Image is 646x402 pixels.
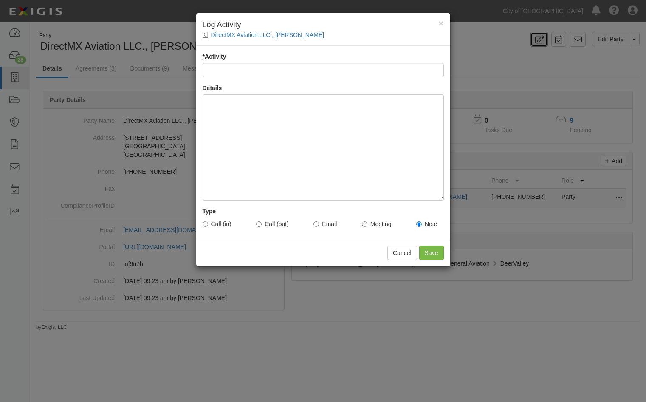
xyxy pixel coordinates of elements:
input: Save [419,246,444,260]
label: Call (out) [256,220,289,228]
label: Note [416,220,437,228]
label: Meeting [362,220,392,228]
label: Activity [203,52,226,61]
button: Cancel [387,246,417,260]
a: DirectMX Aviation LLC., [PERSON_NAME] [211,31,324,38]
input: Meeting [362,221,367,227]
input: Call (in) [203,221,208,227]
input: Email [313,221,319,227]
h4: Log Activity [203,20,444,31]
input: Call (out) [256,221,262,227]
label: Type [203,207,216,215]
label: Details [203,84,222,92]
label: Call (in) [203,220,231,228]
input: Note [416,221,422,227]
label: Email [313,220,337,228]
abbr: required [203,53,205,60]
button: Close [438,19,443,28]
span: × [438,18,443,28]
